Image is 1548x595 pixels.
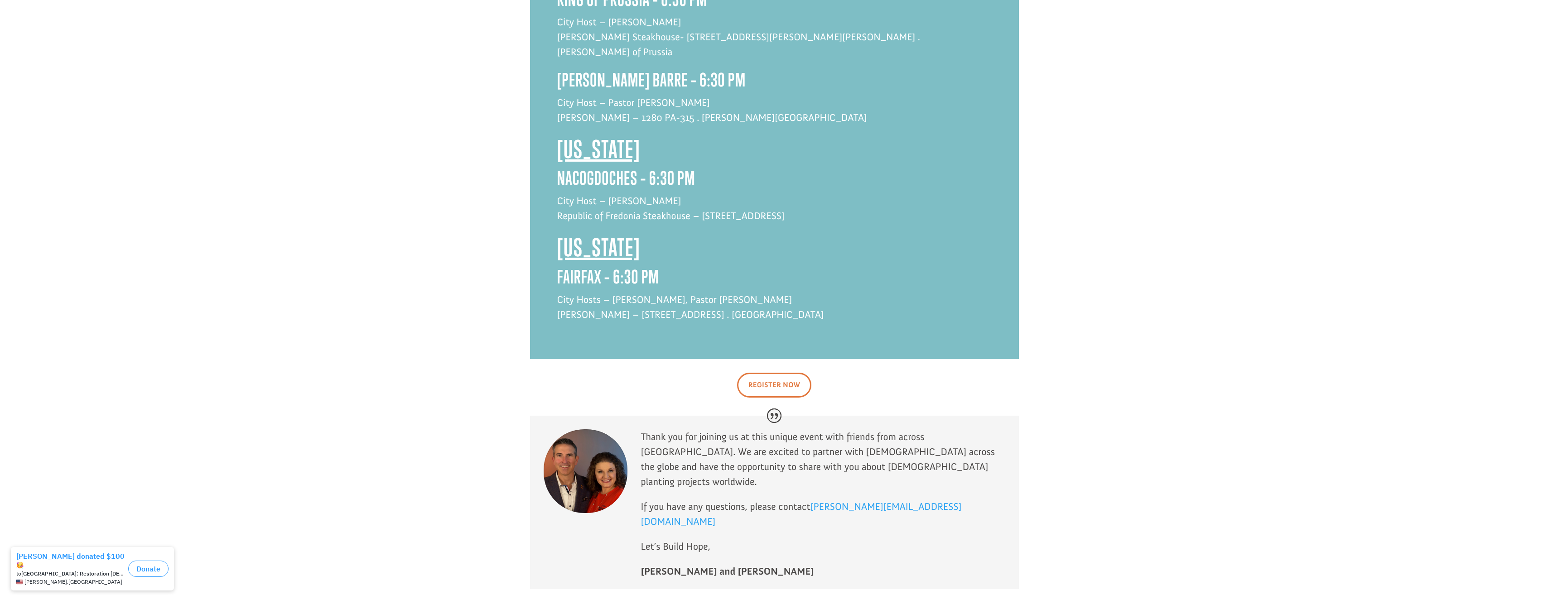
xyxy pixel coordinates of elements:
a: Register Now [737,373,812,398]
span: [US_STATE] [557,233,641,262]
img: US.png [16,36,23,43]
p: City Host – [PERSON_NAME] Republic of Fredonia Steakhouse – [STREET_ADDRESS] [557,193,992,233]
div: to [16,28,125,34]
span: If you have any questions, please contact [641,500,962,528]
h3: Nacogdoches – 6:30 PM [557,168,992,193]
span: Let’s Build Hope, [641,540,711,552]
h3: fairfax – 6:30 PM [557,266,992,292]
a: [PERSON_NAME][EMAIL_ADDRESS][DOMAIN_NAME] [641,500,962,532]
p: Thank you for joining us at this unique event with friends from across [GEOGRAPHIC_DATA]. We are ... [641,429,1005,499]
button: Donate [128,18,169,34]
p: City Host – [PERSON_NAME] [PERSON_NAME] Steakhouse- [STREET_ADDRESS][PERSON_NAME][PERSON_NAME] . ... [557,14,992,69]
div: [PERSON_NAME] donated $100 [16,9,125,27]
span: [PERSON_NAME] , [GEOGRAPHIC_DATA] [24,36,122,43]
p: City Hosts – [PERSON_NAME], Pastor [PERSON_NAME] [PERSON_NAME] – [STREET_ADDRESS] . [GEOGRAPHIC_D... [557,292,992,332]
strong: [PERSON_NAME] and [PERSON_NAME] [641,565,814,577]
p: City Host – Pastor [PERSON_NAME] [PERSON_NAME] – 1280 PA-315 . [PERSON_NAME][GEOGRAPHIC_DATA] [557,95,992,135]
h3: [PERSON_NAME] Barre – 6:30 PM [557,69,992,95]
strong: [GEOGRAPHIC_DATA]: Restoration [DEMOGRAPHIC_DATA] [21,28,170,34]
span: [US_STATE] [557,134,641,163]
img: emoji partyFace [16,19,24,26]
